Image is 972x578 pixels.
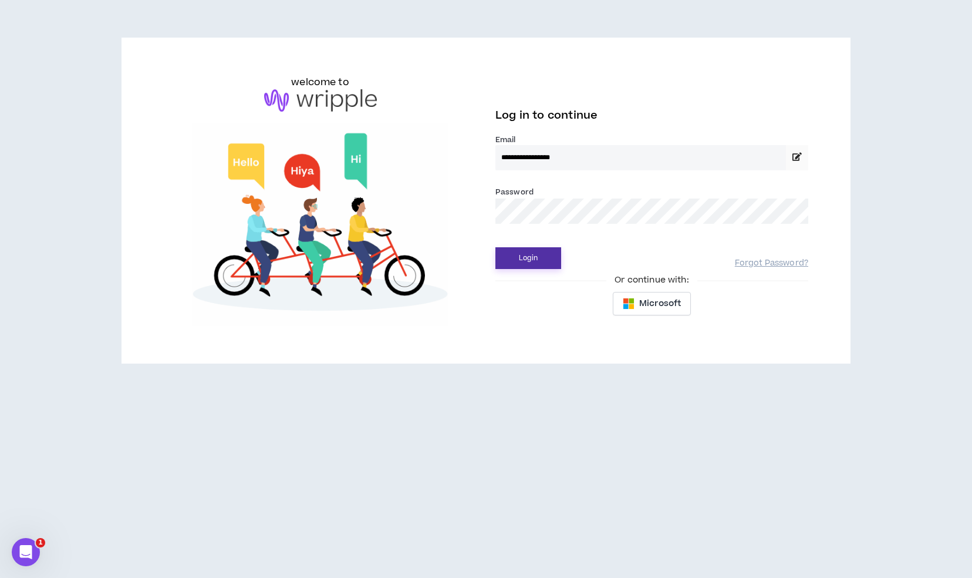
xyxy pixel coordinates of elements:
[735,258,808,269] a: Forgot Password?
[164,123,477,327] img: Welcome to Wripple
[264,89,377,112] img: logo-brand.png
[606,274,697,287] span: Or continue with:
[495,247,561,269] button: Login
[613,292,691,315] button: Microsoft
[495,135,808,145] label: Email
[639,297,681,310] span: Microsoft
[36,538,45,547] span: 1
[12,538,40,566] iframe: Intercom live chat
[495,108,598,123] span: Log in to continue
[495,187,534,197] label: Password
[291,75,349,89] h6: welcome to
